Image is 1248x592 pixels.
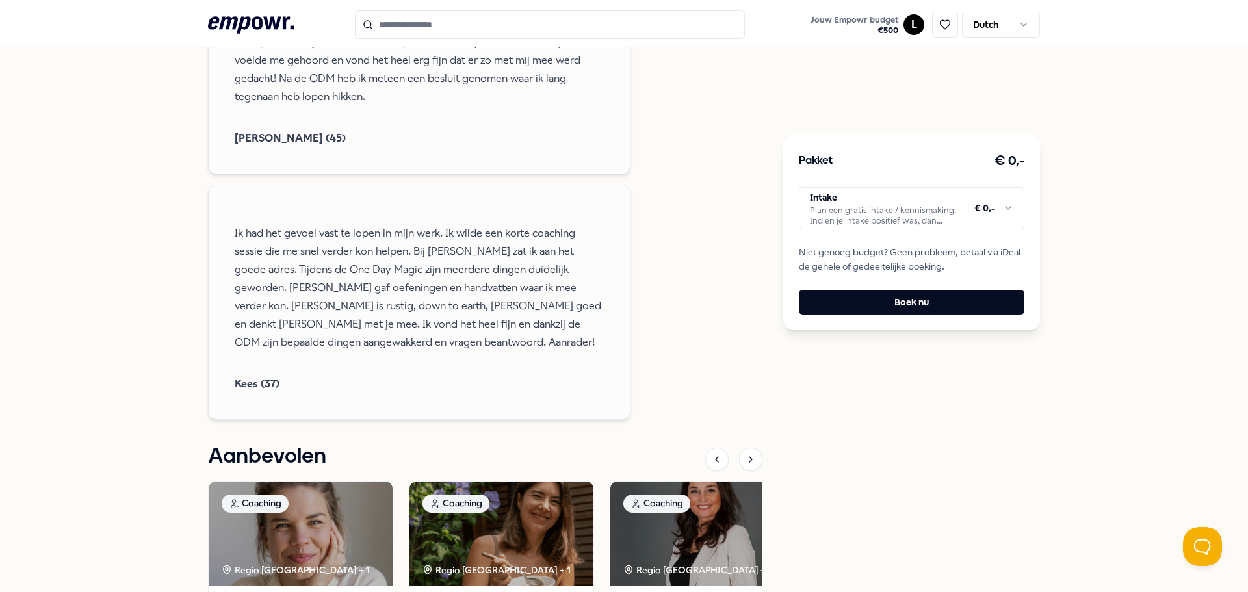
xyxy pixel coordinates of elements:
[805,11,903,38] a: Jouw Empowr budget€500
[355,10,745,39] input: Search for products, categories or subcategories
[808,12,901,38] button: Jouw Empowr budget€500
[422,563,571,577] div: Regio [GEOGRAPHIC_DATA] + 1
[422,495,489,513] div: Coaching
[222,563,370,577] div: Regio [GEOGRAPHIC_DATA] + 1
[208,441,326,473] h1: Aanbevolen
[799,245,1024,274] span: Niet genoeg budget? Geen probleem, betaal via iDeal de gehele of gedeeltelijke boeking.
[994,151,1025,172] h3: € 0,-
[235,375,604,393] span: Kees (37)
[409,482,593,586] img: package image
[1183,527,1222,566] iframe: Help Scout Beacon - Open
[903,14,924,35] button: L
[623,495,690,513] div: Coaching
[235,224,604,352] p: Ik had het gevoel vast te lopen in mijn werk. Ik wilde een korte coaching sessie die me snel verd...
[623,563,773,577] div: Regio [GEOGRAPHIC_DATA] + 6
[799,153,833,170] h3: Pakket
[610,482,794,586] img: package image
[209,482,393,586] img: package image
[799,290,1024,315] button: Boek nu
[811,25,898,36] span: € 500
[235,129,604,148] span: [PERSON_NAME] (45)
[222,495,289,513] div: Coaching
[811,15,898,25] span: Jouw Empowr budget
